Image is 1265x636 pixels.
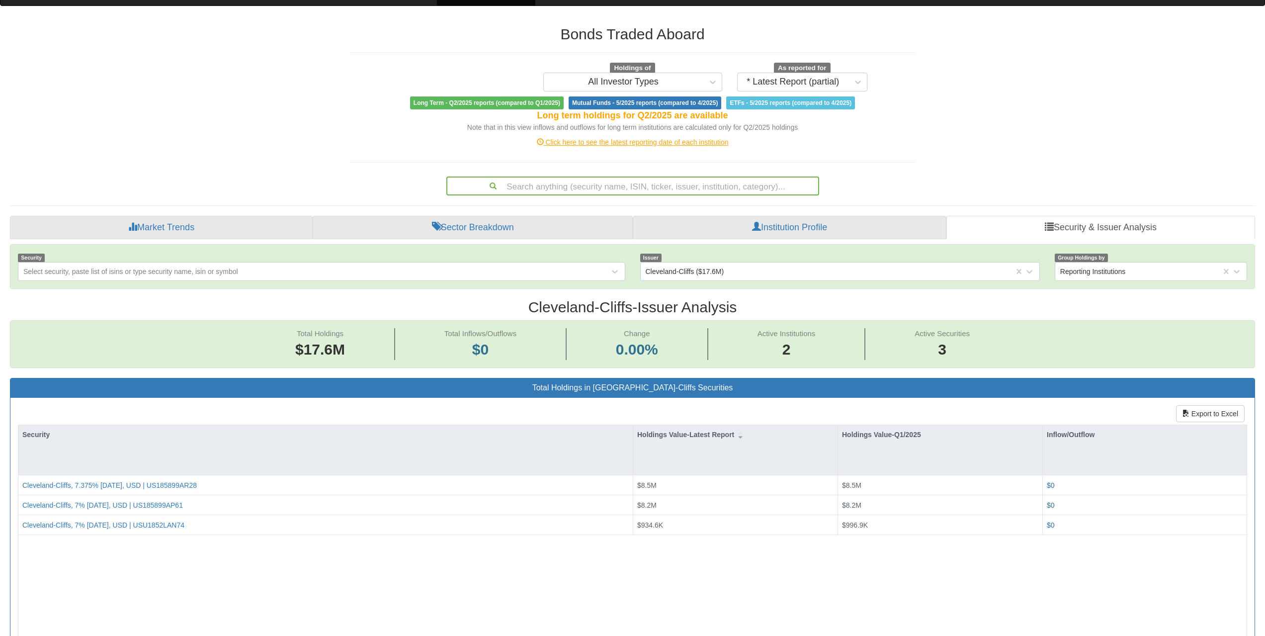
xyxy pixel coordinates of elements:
span: $0 [1047,501,1055,509]
div: Reporting Institutions [1060,267,1126,276]
div: Inflow/Outflow [1043,425,1247,444]
span: Issuer [640,254,662,262]
div: Search anything (security name, ISIN, ticker, issuer, institution, category)... [447,178,818,194]
div: Holdings Value-Q1/2025 [838,425,1042,444]
h2: Cleveland-Cliffs - Issuer Analysis [10,299,1255,315]
span: As reported for [774,63,831,74]
div: * Latest Report (partial) [747,77,839,87]
div: All Investor Types [588,77,659,87]
span: $0 [1047,521,1055,529]
span: Security [18,254,45,262]
span: 3 [915,339,970,361]
span: $934.6K [637,521,663,529]
span: Holdings of [610,63,655,74]
a: Market Trends [10,216,313,240]
a: Sector Breakdown [313,216,633,240]
span: Active Institutions [758,329,816,338]
span: Change [624,329,650,338]
span: 0.00% [616,339,658,361]
div: Click here to see the latest reporting date of each institution [342,137,924,147]
span: ETFs - 5/2025 reports (compared to 4/2025) [726,96,855,109]
button: Cleveland-Cliffs, 7% [DATE], USD | USU1852LAN74 [22,520,184,530]
h3: Total Holdings in [GEOGRAPHIC_DATA]-Cliffs Securities [18,383,1247,392]
a: Institution Profile [633,216,946,240]
span: Mutual Funds - 5/2025 reports (compared to 4/2025) [569,96,721,109]
span: Long Term - Q2/2025 reports (compared to Q1/2025) [410,96,564,109]
div: Holdings Value-Latest Report [633,425,838,444]
span: $8.2M [842,501,861,509]
span: 2 [758,339,816,361]
button: Cleveland-Cliffs, 7.375% [DATE], USD | US185899AR28 [22,480,197,490]
button: Cleveland-Cliffs, 7% [DATE], USD | US185899AP61 [22,500,183,510]
span: $0 [1047,481,1055,489]
div: Security [18,425,633,444]
span: $8.5M [637,481,657,489]
div: Long term holdings for Q2/2025 are available [349,109,916,122]
span: $17.6M [295,341,345,358]
a: Security & Issuer Analysis [946,216,1255,240]
div: Note that in this view inflows and outflows for long term institutions are calculated only for Q2... [349,122,916,132]
span: Group Holdings by [1055,254,1108,262]
span: $8.2M [637,501,657,509]
div: Select security, paste list of isins or type security name, isin or symbol [23,267,238,276]
span: $996.9K [842,521,868,529]
h2: Bonds Traded Aboard [349,26,916,42]
span: $0 [472,341,489,358]
span: Total Holdings [297,329,343,338]
div: Cleveland-Cliffs ($17.6M) [646,267,724,276]
span: Active Securities [915,329,970,338]
button: Export to Excel [1176,405,1245,422]
span: Total Inflows/Outflows [444,329,516,338]
span: $8.5M [842,481,861,489]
